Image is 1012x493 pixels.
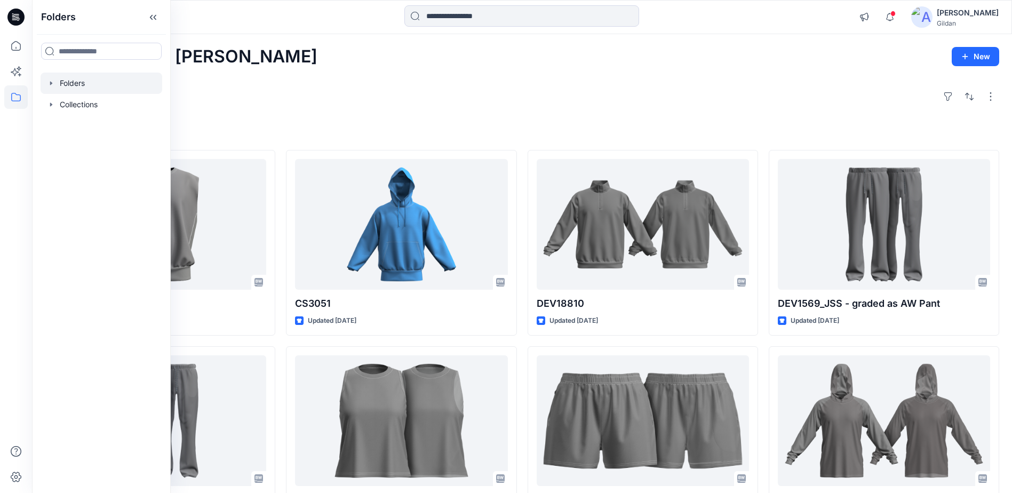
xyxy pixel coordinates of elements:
p: Updated [DATE] [791,315,839,327]
p: CS3051 [295,296,507,311]
a: DEV1569_JSS - graded as AW Pant [778,159,990,290]
a: DEV43500-JSS [778,355,990,486]
p: Updated [DATE] [308,315,356,327]
p: Updated [DATE] [549,315,598,327]
a: DEV43200L [295,355,507,486]
a: DEV18810 [537,159,749,290]
img: avatar [911,6,933,28]
div: Gildan [937,19,999,27]
button: New [952,47,999,66]
h2: Welcome back, [PERSON_NAME] [45,47,317,67]
p: DEV18810 [537,296,749,311]
div: [PERSON_NAME] [937,6,999,19]
p: DEV1569_JSS - graded as AW Pant [778,296,990,311]
a: CS3051 [295,159,507,290]
h4: Styles [45,126,999,139]
a: DEV43SH0L OPT2 [537,355,749,486]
